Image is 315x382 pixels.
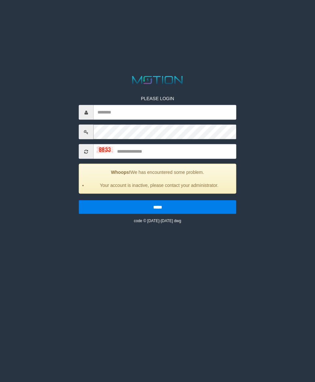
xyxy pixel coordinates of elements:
[87,182,231,189] li: Your account is inactive, please contact your administrator.
[134,219,181,223] small: code © [DATE]-[DATE] dwg
[130,75,185,85] img: MOTION_logo.png
[111,170,130,175] strong: Whoops!
[79,95,236,102] p: PLEASE LOGIN
[79,164,236,194] div: We has encountered some problem.
[97,146,113,153] img: captcha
